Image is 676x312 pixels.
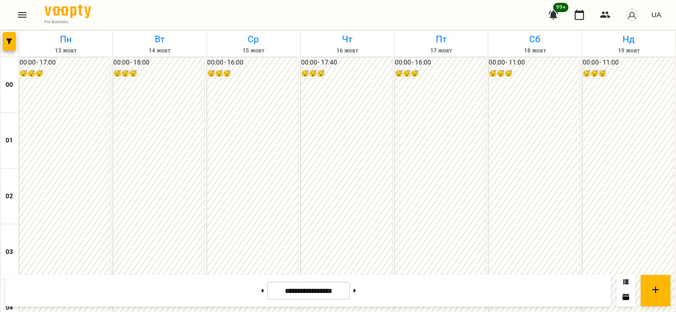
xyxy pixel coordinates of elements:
[395,58,486,68] h6: 00:00 - 16:00
[396,46,486,55] h6: 17 жовт
[302,46,393,55] h6: 16 жовт
[45,19,91,25] span: For Business
[490,46,580,55] h6: 18 жовт
[113,58,204,68] h6: 00:00 - 18:00
[648,6,665,23] button: UA
[207,58,298,68] h6: 00:00 - 16:00
[395,69,486,79] h6: 😴😴😴
[20,46,111,55] h6: 13 жовт
[584,46,674,55] h6: 19 жовт
[651,10,661,19] span: UA
[6,191,13,201] h6: 02
[583,58,674,68] h6: 00:00 - 11:00
[20,69,111,79] h6: 😴😴😴
[6,80,13,90] h6: 00
[301,58,392,68] h6: 00:00 - 17:40
[489,69,580,79] h6: 😴😴😴
[553,3,569,12] span: 99+
[208,32,299,46] h6: Ср
[301,69,392,79] h6: 😴😴😴
[114,46,205,55] h6: 14 жовт
[20,58,111,68] h6: 00:00 - 17:00
[584,32,674,46] h6: Нд
[489,58,580,68] h6: 00:00 - 11:00
[6,247,13,257] h6: 03
[625,8,638,21] img: avatar_s.png
[207,69,298,79] h6: 😴😴😴
[6,136,13,146] h6: 01
[302,32,393,46] h6: Чт
[114,32,205,46] h6: Вт
[208,46,299,55] h6: 15 жовт
[11,4,33,26] button: Menu
[45,5,91,18] img: Voopty Logo
[396,32,486,46] h6: Пт
[490,32,580,46] h6: Сб
[20,32,111,46] h6: Пн
[583,69,674,79] h6: 😴😴😴
[113,69,204,79] h6: 😴😴😴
